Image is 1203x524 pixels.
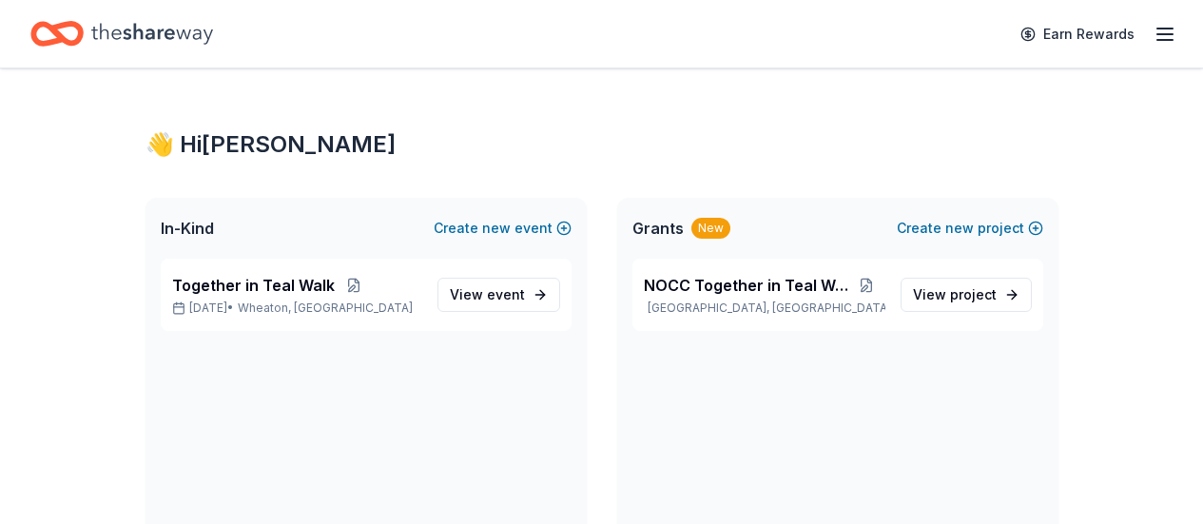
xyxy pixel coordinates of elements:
[437,278,560,312] a: View event
[644,301,885,316] p: [GEOGRAPHIC_DATA], [GEOGRAPHIC_DATA]
[146,129,1058,160] div: 👋 Hi [PERSON_NAME]
[172,301,422,316] p: [DATE] •
[487,286,525,302] span: event
[161,217,214,240] span: In-Kind
[897,217,1043,240] button: Createnewproject
[172,274,335,297] span: Together in Teal Walk
[644,274,849,297] span: NOCC Together in Teal Walk
[691,218,730,239] div: New
[30,11,213,56] a: Home
[482,217,511,240] span: new
[950,286,997,302] span: project
[238,301,413,316] span: Wheaton, [GEOGRAPHIC_DATA]
[913,283,997,306] span: View
[901,278,1032,312] a: View project
[450,283,525,306] span: View
[434,217,572,240] button: Createnewevent
[945,217,974,240] span: new
[1009,17,1146,51] a: Earn Rewards
[632,217,684,240] span: Grants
